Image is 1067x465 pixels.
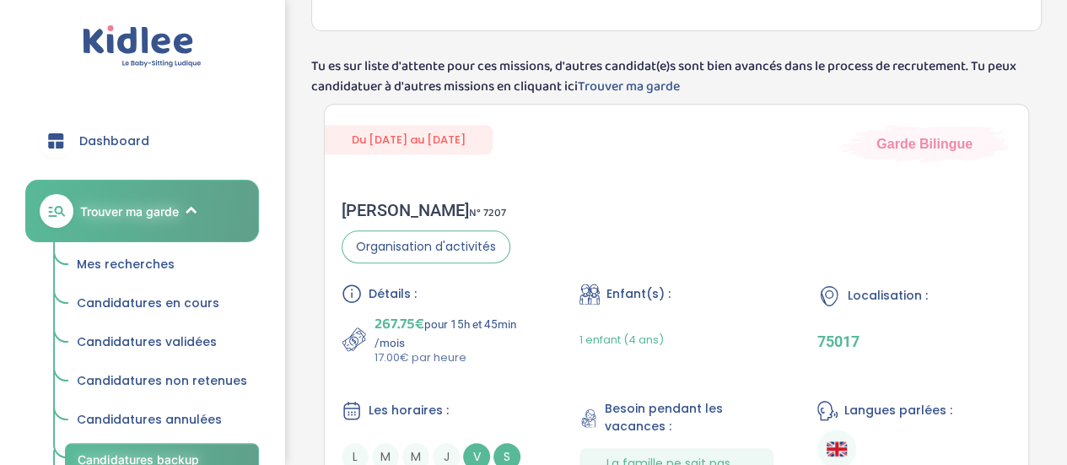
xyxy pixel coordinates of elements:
[311,57,1042,97] p: Tu es sur liste d'attente pour ces missions, d'autres candidat(e)s sont bien avancés dans le proc...
[65,404,259,436] a: Candidatures annulées
[369,402,449,419] span: Les horaires :
[578,76,680,97] a: Trouver ma garde
[375,349,536,366] p: 17.00€ par heure
[65,327,259,359] a: Candidatures validées
[817,333,1011,350] p: 75017
[827,439,847,459] img: Anglais
[77,295,219,311] span: Candidatures en cours
[876,134,973,153] span: Garde Bilingue
[579,332,664,348] span: 1 enfant (4 ans)
[342,230,510,263] span: Organisation d'activités
[848,287,928,305] span: Localisation :
[83,25,202,68] img: logo.svg
[25,111,259,171] a: Dashboard
[79,132,149,150] span: Dashboard
[77,411,222,428] span: Candidatures annulées
[65,288,259,320] a: Candidatures en cours
[606,285,671,303] span: Enfant(s) :
[65,249,259,281] a: Mes recherches
[844,402,952,419] span: Langues parlées :
[469,204,506,222] span: N° 7207
[375,312,424,336] span: 267.75€
[77,256,175,273] span: Mes recherches
[325,125,493,154] span: Du [DATE] au [DATE]
[77,372,247,389] span: Candidatures non retenues
[65,365,259,397] a: Candidatures non retenues
[605,400,773,435] span: Besoin pendant les vacances :
[375,312,536,349] p: pour 15h et 45min /mois
[342,200,510,220] div: [PERSON_NAME]
[369,285,417,303] span: Détails :
[80,203,179,220] span: Trouver ma garde
[25,180,259,242] a: Trouver ma garde
[77,333,217,350] span: Candidatures validées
